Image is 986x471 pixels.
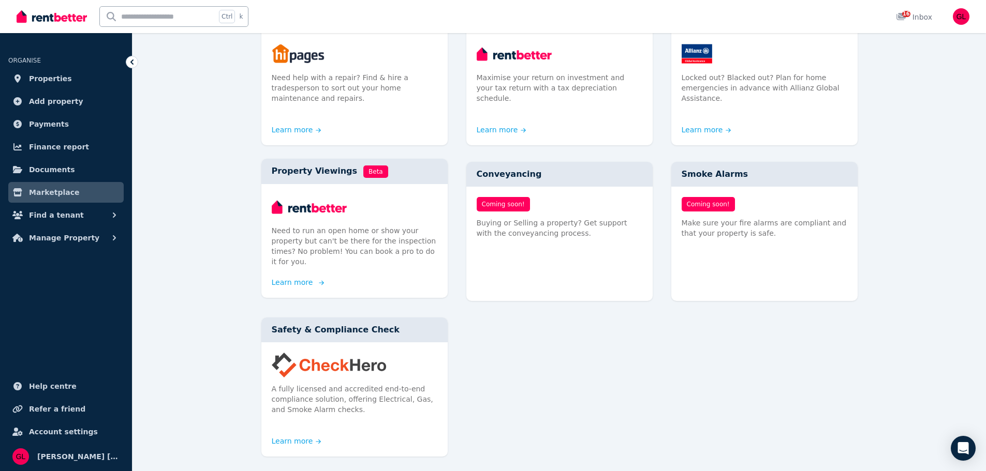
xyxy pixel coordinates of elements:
img: Trades & Maintenance [272,41,437,66]
div: Open Intercom Messenger [951,436,976,461]
span: Coming soon! [682,197,735,211]
span: Ctrl [219,10,235,23]
span: Help centre [29,380,77,392]
p: Need help with a repair? Find & hire a tradesperson to sort out your home maintenance and repairs. [272,72,437,103]
img: Emergency Home Assistance [682,41,847,66]
div: Safety & Compliance Check [261,317,448,342]
a: Help centre [8,376,124,397]
a: Payments [8,114,124,134]
a: Learn more [272,436,321,446]
img: Safety & Compliance Check [272,353,437,377]
span: Marketplace [29,186,79,199]
button: Find a tenant [8,205,124,225]
p: A fully licensed and accredited end-to-end compliance solution, offering Electrical, Gas, and Smo... [272,384,437,415]
span: Properties [29,72,72,85]
span: [PERSON_NAME] [PERSON_NAME] [37,450,120,463]
img: Property Viewings [272,194,437,219]
span: Coming soon! [477,197,530,211]
a: Finance report [8,136,124,157]
a: Marketplace [8,182,124,203]
p: Need to run an open home or show your property but can't be there for the inspection times? No pr... [272,225,437,267]
span: ORGANISE [8,57,41,64]
p: Make sure your fire alarms are compliant and that your property is safe. [682,218,847,238]
a: Learn more [682,125,731,135]
span: Beta [363,165,388,178]
img: Guang Xu LIN [12,448,29,465]
div: Inbox [896,12,932,22]
img: RentBetter [17,9,87,24]
span: Finance report [29,141,89,153]
div: Smoke Alarms [671,162,858,187]
span: Manage Property [29,232,99,244]
span: k [239,12,243,21]
button: Manage Property [8,227,124,248]
span: Refer a friend [29,403,85,415]
div: Conveyancing [466,162,653,187]
a: Learn more [272,277,321,287]
p: Locked out? Blacked out? Plan for home emergencies in advance with Allianz Global Assistance. [682,72,847,103]
span: Find a tenant [29,209,84,221]
a: Documents [8,159,124,180]
span: Account settings [29,426,98,438]
img: Guang Xu LIN [953,8,969,25]
a: Properties [8,68,124,89]
span: Add property [29,95,83,108]
a: Refer a friend [8,399,124,419]
a: Add property [8,91,124,112]
a: Learn more [272,125,321,135]
span: Payments [29,118,69,130]
img: Tax Depreciation Schedule [477,41,642,66]
div: Property Viewings [261,159,448,184]
p: Buying or Selling a property? Get support with the conveyancing process. [477,218,642,238]
a: Account settings [8,421,124,442]
span: Documents [29,163,75,176]
span: 16 [902,11,910,17]
p: Maximise your return on investment and your tax return with a tax depreciation schedule. [477,72,642,103]
a: Learn more [477,125,526,135]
